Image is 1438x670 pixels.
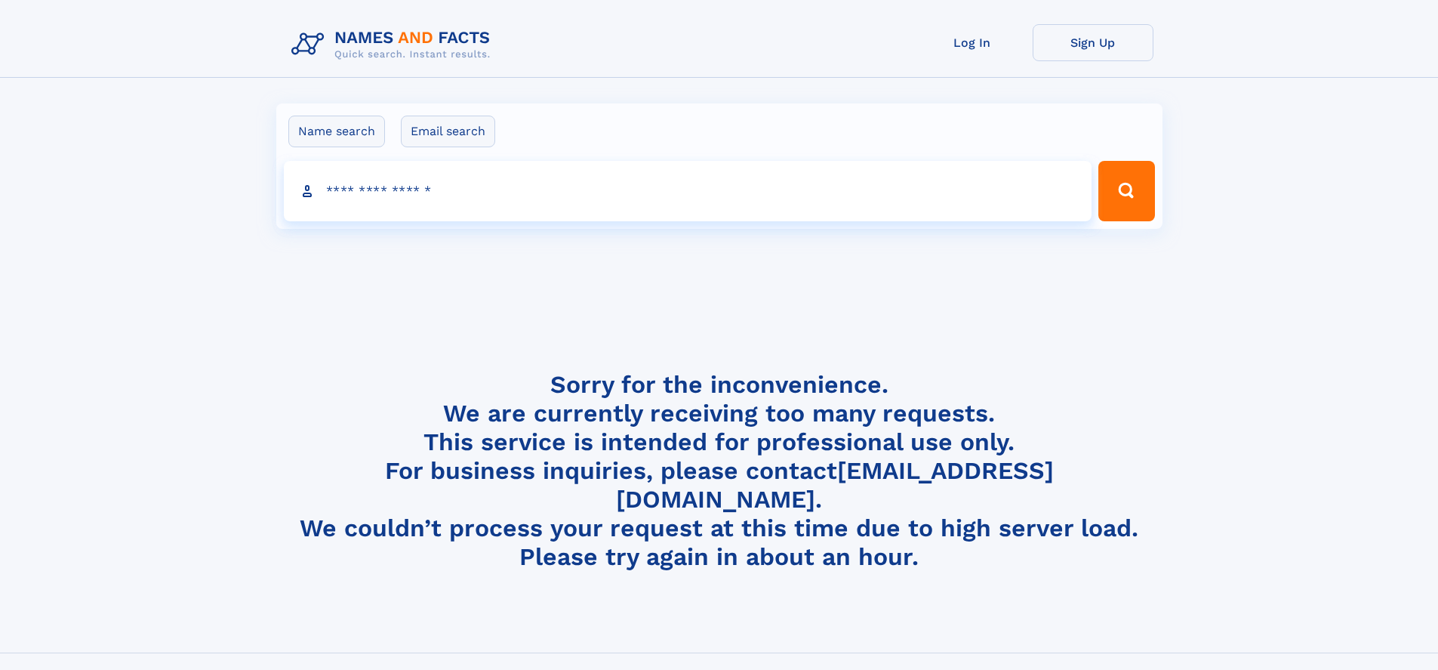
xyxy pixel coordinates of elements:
[284,161,1092,221] input: search input
[616,456,1054,514] a: [EMAIL_ADDRESS][DOMAIN_NAME]
[912,24,1033,61] a: Log In
[288,116,385,147] label: Name search
[1098,161,1154,221] button: Search Button
[285,24,503,65] img: Logo Names and Facts
[285,370,1153,572] h4: Sorry for the inconvenience. We are currently receiving too many requests. This service is intend...
[401,116,495,147] label: Email search
[1033,24,1153,61] a: Sign Up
